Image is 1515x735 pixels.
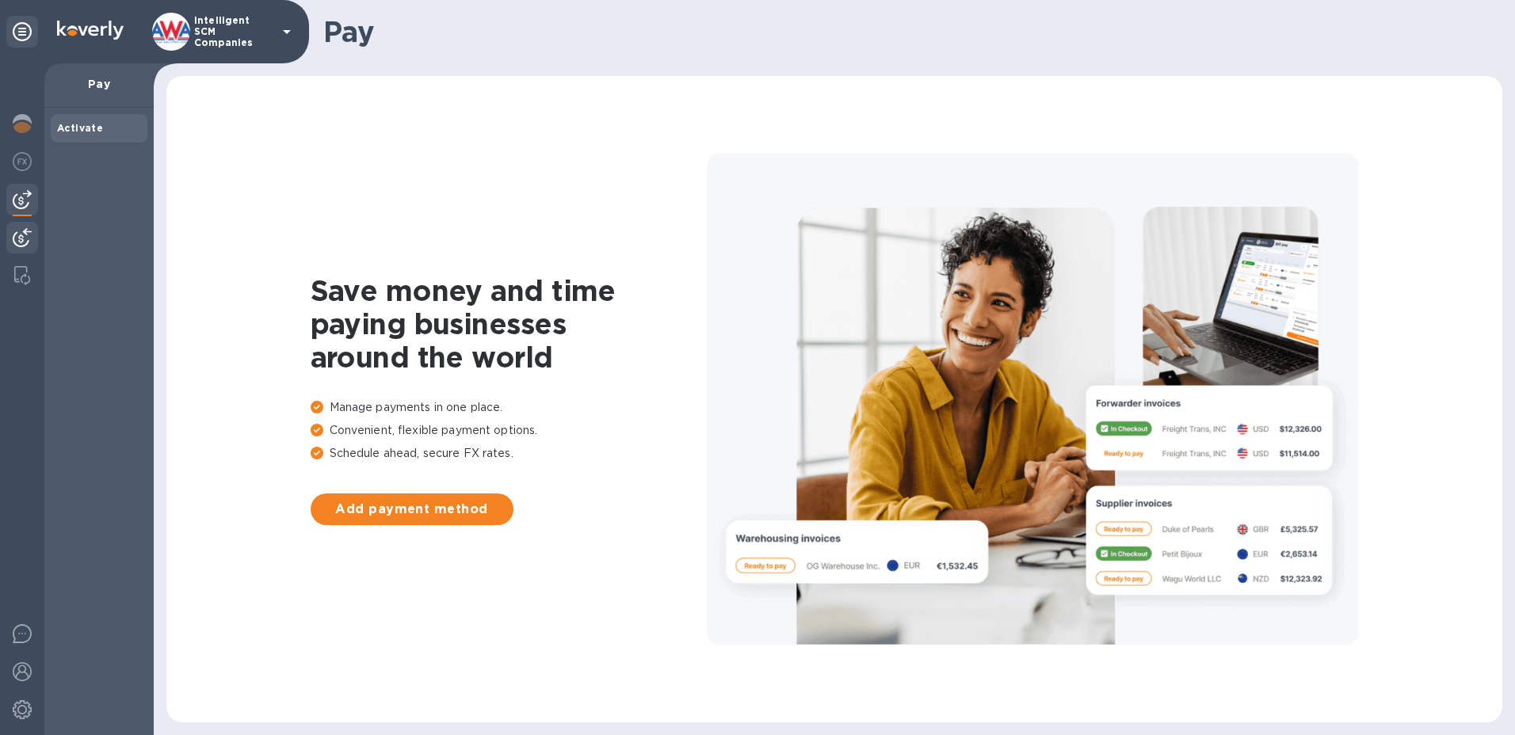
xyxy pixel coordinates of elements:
[57,21,124,40] img: Logo
[311,399,707,416] p: Manage payments in one place.
[13,152,32,171] img: Foreign exchange
[323,500,501,519] span: Add payment method
[311,445,707,462] p: Schedule ahead, secure FX rates.
[57,122,103,134] b: Activate
[194,15,273,48] p: Intelligent SCM Companies
[57,76,141,92] p: Pay
[6,16,38,48] div: Unpin categories
[311,274,707,374] h1: Save money and time paying businesses around the world
[311,493,513,525] button: Add payment method
[311,422,707,439] p: Convenient, flexible payment options.
[323,15,1490,48] h1: Pay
